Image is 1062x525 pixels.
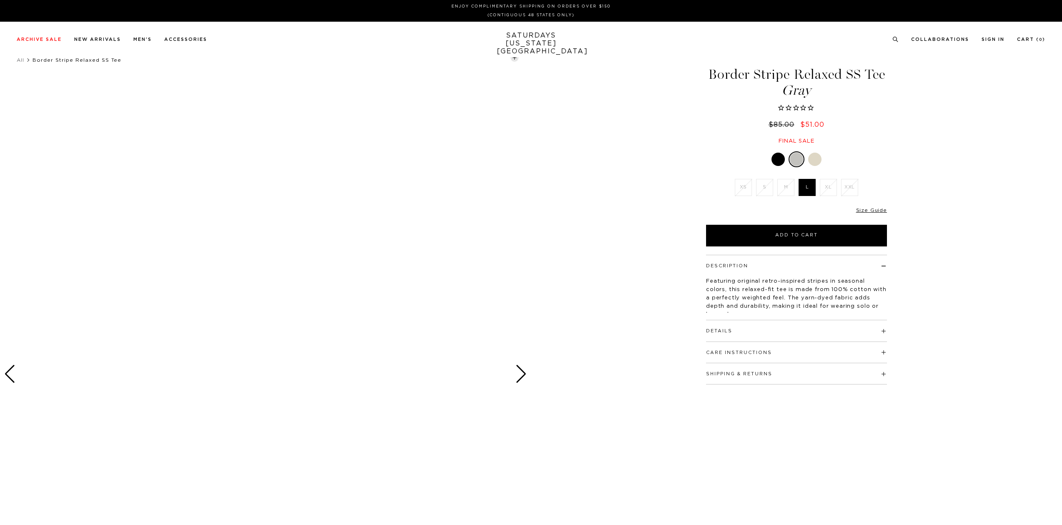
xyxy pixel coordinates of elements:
[982,37,1004,42] a: Sign In
[497,32,566,55] a: SATURDAYS[US_STATE][GEOGRAPHIC_DATA]
[705,104,888,113] span: Rated 0.0 out of 5 stars 0 reviews
[799,179,816,196] label: L
[1017,37,1045,42] a: Cart (0)
[17,37,62,42] a: Archive Sale
[4,365,15,383] div: Previous slide
[20,12,1042,18] p: (Contiguous 48 States Only)
[17,58,24,63] a: All
[705,83,888,97] span: Gray
[800,121,824,128] span: $51.00
[706,372,772,376] button: Shipping & Returns
[164,37,207,42] a: Accessories
[706,350,772,355] button: Care Instructions
[33,58,121,63] span: Border Stripe Relaxed SS Tee
[133,37,152,42] a: Men's
[74,37,121,42] a: New Arrivals
[856,208,887,213] a: Size Guide
[1039,38,1042,42] small: 0
[20,3,1042,10] p: Enjoy Complimentary Shipping on Orders Over $150
[705,138,888,145] div: Final sale
[911,37,969,42] a: Collaborations
[706,329,732,333] button: Details
[516,365,527,383] div: Next slide
[705,68,888,97] h1: Border Stripe Relaxed SS Tee
[706,277,887,319] p: Featuring original retro-inspired stripes in seasonal colors, this relaxed-fit tee is made from 1...
[769,121,798,128] del: $85.00
[706,264,748,268] button: Description
[706,225,887,246] button: Add to Cart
